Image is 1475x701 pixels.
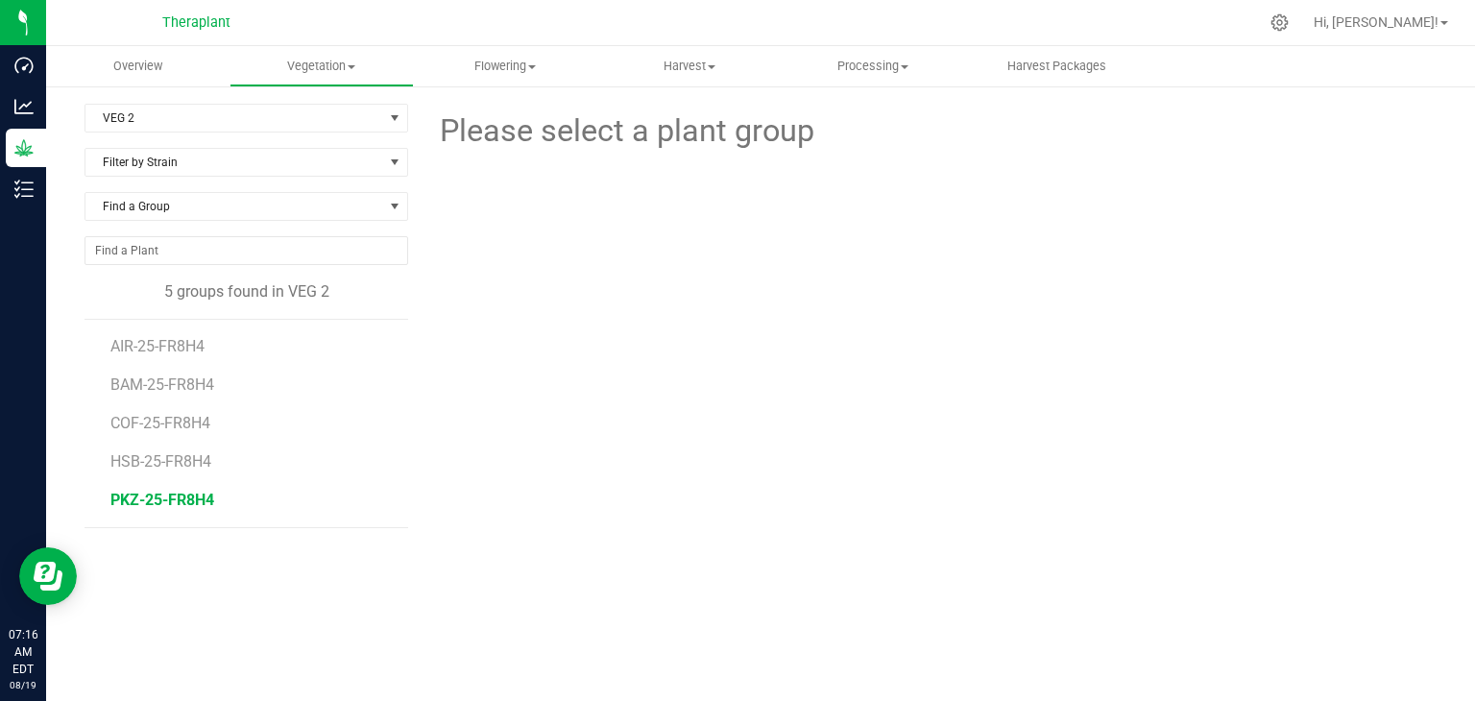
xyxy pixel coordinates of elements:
span: Hi, [PERSON_NAME]! [1314,14,1439,30]
a: Harvest [597,46,781,86]
span: select [383,105,407,132]
inline-svg: Analytics [14,97,34,116]
a: Harvest Packages [965,46,1149,86]
span: Processing [782,58,963,75]
span: Flowering [415,58,596,75]
p: 07:16 AM EDT [9,626,37,678]
span: AIR-25-FR8H4 [110,337,205,355]
inline-svg: Dashboard [14,56,34,75]
a: Overview [46,46,230,86]
span: Vegetation [230,58,412,75]
inline-svg: Grow [14,138,34,157]
span: HSB-25-FR8H4 [110,452,211,471]
div: Manage settings [1268,13,1292,32]
inline-svg: Inventory [14,180,34,199]
a: Processing [781,46,964,86]
div: 5 groups found in VEG 2 [85,280,408,303]
a: Flowering [414,46,597,86]
span: Harvest Packages [981,58,1132,75]
span: COF-25-FR8H4 [110,414,210,432]
input: NO DATA FOUND [85,237,407,264]
span: Overview [87,58,188,75]
span: BAM-25-FR8H4 [110,375,214,394]
span: VEG 2 [85,105,383,132]
a: Vegetation [230,46,413,86]
p: 08/19 [9,678,37,692]
iframe: Resource center [19,547,77,605]
span: Find a Group [85,193,383,220]
span: PKZ-25-FR8H4 [110,491,214,509]
span: Please select a plant group [437,108,814,155]
span: Theraplant [162,14,230,31]
span: Filter by Strain [85,149,383,176]
span: Harvest [598,58,780,75]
